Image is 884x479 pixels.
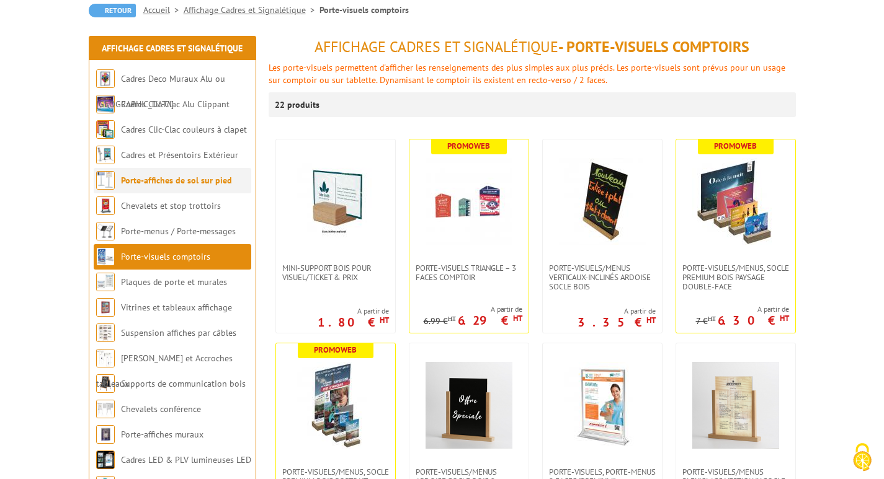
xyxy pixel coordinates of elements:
[318,306,389,316] span: A partir de
[121,200,221,211] a: Chevalets et stop trottoirs
[269,62,785,86] span: Les porte-visuels permettent d'afficher les renseignements des plus simples aux plus précis. Les ...
[318,319,389,326] p: 1.80 €
[315,37,558,56] span: Affichage Cadres et Signalétique
[96,425,115,444] img: Porte-affiches muraux
[96,323,115,342] img: Suspension affiches par câbles
[96,349,115,367] img: Cimaises et Accroches tableaux
[676,263,795,291] a: PORTE-VISUELS/MENUS, SOCLE PREMIUM BOIS PAYSAGE DOUBLE-FACE
[121,226,236,237] a: Porte-menus / Porte-messages
[292,362,379,449] img: PORTE-VISUELS/MENUS, SOCLE PREMIUM BOIS PORTRAIT DOUBLE-FACE
[692,362,779,449] img: Porte-Visuels/Menus Plexiglass Verticaux Socle Bois 2 Montants
[143,4,184,15] a: Accueil
[409,263,529,282] a: Porte-visuels triangle – 3 faces comptoir
[121,124,247,135] a: Cadres Clic-Clac couleurs à clapet
[646,315,656,325] sup: HT
[96,400,115,418] img: Chevalets conférence
[96,222,115,240] img: Porte-menus / Porte-messages
[121,99,230,110] a: Cadres Clic-Clac Alu Clippant
[89,4,136,17] a: Retour
[416,263,522,282] span: Porte-visuels triangle – 3 faces comptoir
[424,304,522,314] span: A partir de
[96,171,115,190] img: Porte-affiches de sol sur pied
[319,4,409,16] li: Porte-visuels comptoirs
[96,69,115,88] img: Cadres Deco Muraux Alu ou Bois
[578,319,656,326] p: 3.35 €
[682,263,789,291] span: PORTE-VISUELS/MENUS, SOCLE PREMIUM BOIS PAYSAGE DOUBLE-FACE
[121,302,232,313] a: Vitrines et tableaux affichage
[696,317,716,326] p: 7 €
[708,314,716,323] sup: HT
[121,276,227,288] a: Plaques de porte et murales
[121,454,251,465] a: Cadres LED & PLV lumineuses LED
[847,442,878,473] img: Cookies (fenêtre modale)
[96,120,115,139] img: Cadres Clic-Clac couleurs à clapet
[692,158,779,245] img: PORTE-VISUELS/MENUS, SOCLE PREMIUM BOIS PAYSAGE DOUBLE-FACE
[96,196,115,215] img: Chevalets et stop trottoirs
[780,313,789,323] sup: HT
[121,378,246,389] a: Supports de communication bois
[426,158,512,245] img: Porte-visuels triangle – 3 faces comptoir
[714,141,757,151] b: Promoweb
[96,273,115,291] img: Plaques de porte et murales
[578,306,656,316] span: A partir de
[559,362,646,449] img: Porte-visuels, Porte-menus 2 faces
[269,39,796,55] h1: - Porte-visuels comptoirs
[282,263,389,282] span: Mini-support bois pour visuel/ticket & prix
[543,263,662,291] a: Porte-Visuels/Menus verticaux-inclinés ardoise socle bois
[184,4,319,15] a: Affichage Cadres et Signalétique
[96,73,225,110] a: Cadres Deco Muraux Alu ou [GEOGRAPHIC_DATA]
[121,429,203,440] a: Porte-affiches muraux
[314,345,357,355] b: Promoweb
[121,149,238,160] a: Cadres et Présentoirs Extérieur
[121,327,236,338] a: Suspension affiches par câbles
[559,158,646,245] img: Porte-Visuels/Menus verticaux-inclinés ardoise socle bois
[276,263,395,282] a: Mini-support bois pour visuel/ticket & prix
[96,298,115,317] img: Vitrines et tableaux affichage
[96,247,115,266] img: Porte-visuels comptoirs
[121,251,210,262] a: Porte-visuels comptoirs
[96,353,233,389] a: [PERSON_NAME] et Accroches tableaux
[96,450,115,469] img: Cadres LED & PLV lumineuses LED
[275,92,321,117] p: 22 produits
[696,304,789,314] span: A partir de
[458,317,522,324] p: 6.29 €
[549,263,656,291] span: Porte-Visuels/Menus verticaux-inclinés ardoise socle bois
[96,146,115,164] img: Cadres et Présentoirs Extérieur
[121,175,232,186] a: Porte-affiches de sol sur pied
[121,403,201,415] a: Chevalets conférence
[102,43,243,54] a: Affichage Cadres et Signalétique
[513,313,522,323] sup: HT
[426,362,512,449] img: Porte-Visuels/Menus ARDOISE Socle Bois 2 Montants
[424,317,456,326] p: 6.99 €
[718,317,789,324] p: 6.30 €
[292,158,379,245] img: Mini-support bois pour visuel/ticket & prix
[448,314,456,323] sup: HT
[841,437,884,479] button: Cookies (fenêtre modale)
[380,315,389,325] sup: HT
[447,141,490,151] b: Promoweb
